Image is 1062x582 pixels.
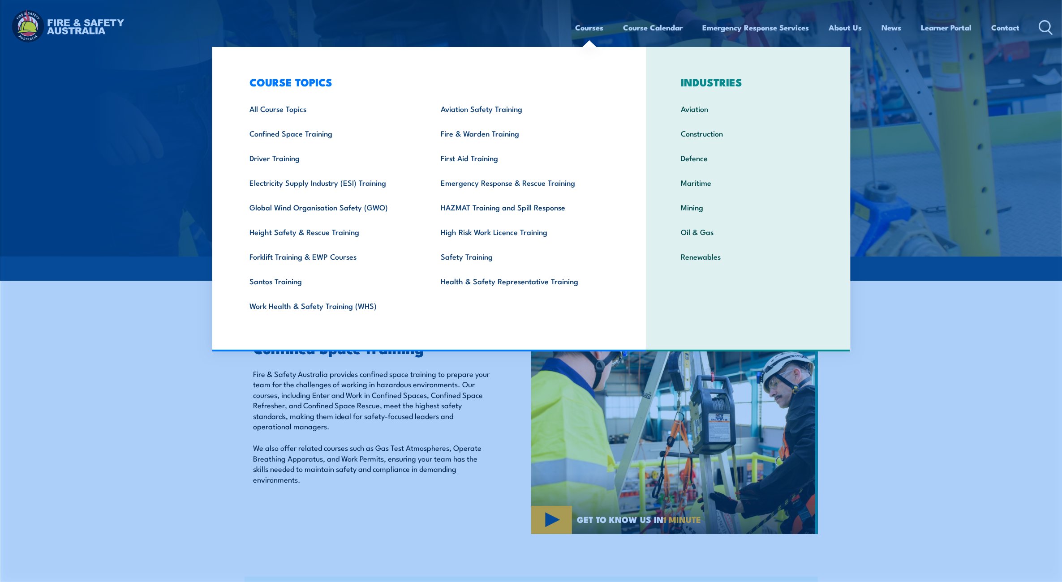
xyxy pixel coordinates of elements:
p: Fire & Safety Australia provides confined space training to prepare your team for the challenges ... [254,368,490,431]
a: Fire & Warden Training [427,121,618,145]
a: Work Health & Safety Training (WHS) [236,293,427,318]
a: Emergency Response & Rescue Training [427,170,618,195]
img: Confined Space Courses Australia [531,319,818,534]
a: News [882,16,902,39]
a: Health & Safety Representative Training [427,269,618,293]
a: Confined Space Training [236,121,427,145]
a: Safety Training [427,244,618,269]
a: All Course Topics [236,96,427,121]
a: Renewables [667,244,830,269]
a: Courses [576,16,604,39]
a: Defence [667,145,830,170]
a: Aviation Safety Training [427,96,618,121]
a: High Risk Work Licence Training [427,219,618,244]
a: Height Safety & Rescue Training [236,219,427,244]
a: Course Calendar [623,16,683,39]
a: Construction [667,121,830,145]
h3: INDUSTRIES [667,76,830,88]
a: Maritime [667,170,830,195]
h2: Confined Space Training [254,342,490,354]
a: Santos Training [236,269,427,293]
a: Global Wind Organisation Safety (GWO) [236,195,427,219]
a: About Us [829,16,862,39]
span: GET TO KNOW US IN [577,515,701,523]
a: Contact [992,16,1020,39]
a: Aviation [667,96,830,121]
a: Mining [667,195,830,219]
a: Electricity Supply Industry (ESI) Training [236,170,427,195]
strong: 1 MINUTE [663,513,701,526]
a: Forklift Training & EWP Courses [236,244,427,269]
h3: COURSE TOPICS [236,76,618,88]
a: Oil & Gas [667,219,830,244]
a: Learner Portal [921,16,972,39]
a: Emergency Response Services [703,16,809,39]
a: Driver Training [236,145,427,170]
a: First Aid Training [427,145,618,170]
a: HAZMAT Training and Spill Response [427,195,618,219]
p: We also offer related courses such as Gas Test Atmospheres, Operate Breathing Apparatus, and Work... [254,442,490,484]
